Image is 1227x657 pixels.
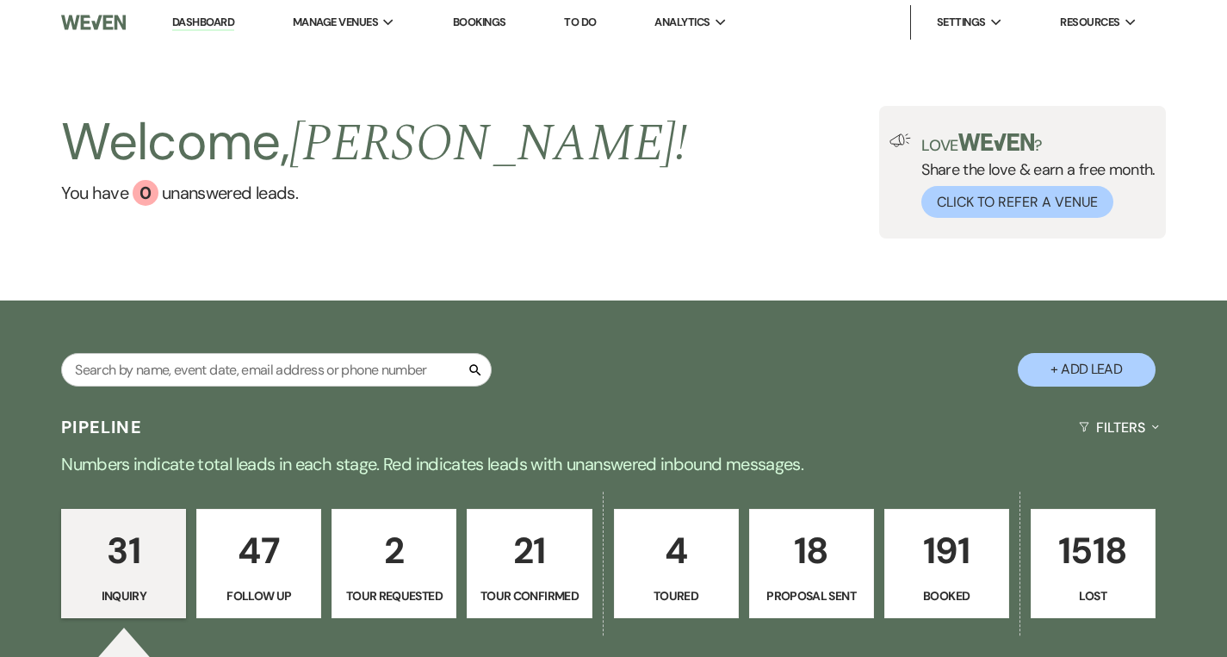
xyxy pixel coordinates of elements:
[889,133,911,147] img: loud-speaker-illustration.svg
[289,104,687,183] span: [PERSON_NAME] !
[895,586,998,605] p: Booked
[478,586,580,605] p: Tour Confirmed
[760,522,863,580] p: 18
[884,509,1009,619] a: 191Booked
[208,586,310,605] p: Follow Up
[332,509,456,619] a: 2Tour Requested
[172,15,234,31] a: Dashboard
[208,522,310,580] p: 47
[921,133,1156,153] p: Love ?
[895,522,998,580] p: 191
[564,15,596,29] a: To Do
[625,586,728,605] p: Toured
[625,522,728,580] p: 4
[133,180,158,206] div: 0
[61,180,687,206] a: You have 0 unanswered leads.
[760,586,863,605] p: Proposal Sent
[343,522,445,580] p: 2
[61,4,126,40] img: Weven Logo
[61,106,687,180] h2: Welcome,
[749,509,874,619] a: 18Proposal Sent
[1018,353,1156,387] button: + Add Lead
[654,14,710,31] span: Analytics
[1042,586,1144,605] p: Lost
[1072,405,1166,450] button: Filters
[921,186,1113,218] button: Click to Refer a Venue
[453,15,506,29] a: Bookings
[343,586,445,605] p: Tour Requested
[72,586,175,605] p: Inquiry
[293,14,378,31] span: Manage Venues
[937,14,986,31] span: Settings
[614,509,739,619] a: 4Toured
[958,133,1035,151] img: weven-logo-green.svg
[61,509,186,619] a: 31Inquiry
[196,509,321,619] a: 47Follow Up
[1031,509,1156,619] a: 1518Lost
[1060,14,1119,31] span: Resources
[61,353,492,387] input: Search by name, event date, email address or phone number
[478,522,580,580] p: 21
[72,522,175,580] p: 31
[61,415,142,439] h3: Pipeline
[1042,522,1144,580] p: 1518
[911,133,1156,218] div: Share the love & earn a free month.
[467,509,592,619] a: 21Tour Confirmed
